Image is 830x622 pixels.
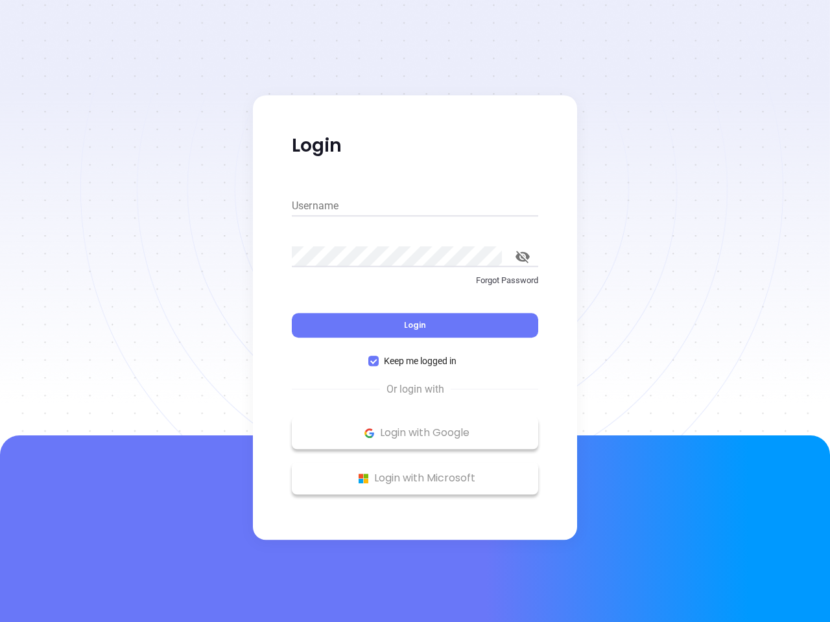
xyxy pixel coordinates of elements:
span: Login [404,319,426,330]
p: Login with Google [298,423,532,443]
span: Keep me logged in [379,354,462,368]
button: Microsoft Logo Login with Microsoft [292,462,538,494]
p: Forgot Password [292,274,538,287]
button: Login [292,313,538,338]
a: Forgot Password [292,274,538,297]
button: toggle password visibility [507,241,538,272]
button: Google Logo Login with Google [292,417,538,449]
p: Login with Microsoft [298,468,532,488]
span: Or login with [380,382,451,397]
p: Login [292,134,538,157]
img: Microsoft Logo [355,470,372,487]
img: Google Logo [361,425,377,441]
